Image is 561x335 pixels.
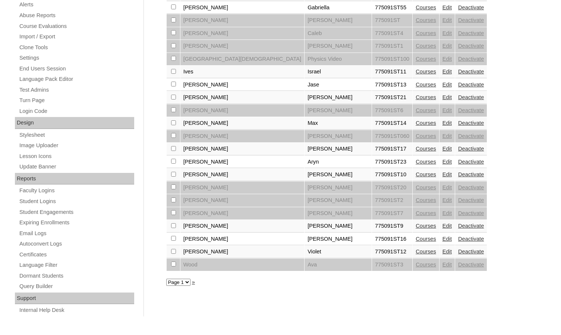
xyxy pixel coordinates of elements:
a: Deactivate [458,94,484,100]
a: Deactivate [458,69,484,75]
td: 775091ST14 [372,117,412,130]
td: 775091ST2 [372,194,412,207]
td: 775091ST7 [372,207,412,220]
a: Query Builder [19,282,134,291]
a: Edit [442,69,452,75]
td: Israel [305,66,372,78]
a: Courses [416,4,436,10]
td: [PERSON_NAME] [180,246,305,258]
td: 775091ST9 [372,220,412,233]
a: Courses [416,43,436,49]
a: Edit [442,197,452,203]
td: 775091ST21 [372,91,412,104]
td: [PERSON_NAME] [305,104,372,117]
a: Edit [442,17,452,23]
a: Edit [442,262,452,268]
a: Deactivate [458,262,484,268]
a: Edit [442,107,452,113]
td: 775091ST12 [372,246,412,258]
div: Reports [15,173,134,185]
a: Deactivate [458,4,484,10]
a: Courses [416,159,436,165]
a: Stylesheet [19,130,134,140]
a: Courses [416,171,436,177]
td: [PERSON_NAME] [305,220,372,233]
td: [PERSON_NAME] [180,79,305,91]
td: 775091ST23 [372,156,412,168]
td: 775091ST4 [372,27,412,40]
a: Edit [442,120,452,126]
a: End Users Session [19,64,134,73]
td: [PERSON_NAME] [305,40,372,53]
td: [PERSON_NAME] [180,40,305,53]
a: Courses [416,146,436,152]
a: Deactivate [458,120,484,126]
td: [PERSON_NAME] [305,143,372,155]
a: Edit [442,43,452,49]
td: [PERSON_NAME] [180,104,305,117]
td: Max [305,117,372,130]
a: Certificates [19,250,134,259]
td: Wood [180,259,305,271]
a: Test Admins [19,85,134,95]
td: [PERSON_NAME] [305,14,372,27]
td: 775091ST [372,14,412,27]
a: Courses [416,30,436,36]
td: Physics Video [305,53,372,66]
a: Edit [442,30,452,36]
td: [PERSON_NAME] [180,207,305,220]
a: Courses [416,94,436,100]
td: [PERSON_NAME] [305,168,372,181]
a: Edit [442,223,452,229]
td: [PERSON_NAME] [305,233,372,246]
td: 775091ST10 [372,168,412,181]
a: Update Banner [19,162,134,171]
a: Faculty Logins [19,186,134,195]
a: Edit [442,94,452,100]
td: Caleb [305,27,372,40]
a: Edit [442,146,452,152]
td: 775091ST060 [372,130,412,143]
a: Autoconvert Logs [19,239,134,249]
a: Courses [416,262,436,268]
div: Support [15,293,134,304]
td: [PERSON_NAME] [180,194,305,207]
td: Aryn [305,156,372,168]
a: Login Code [19,107,134,116]
a: Language Pack Editor [19,75,134,84]
td: [PERSON_NAME] [180,220,305,233]
td: [PERSON_NAME] [180,168,305,181]
td: 775091ST11 [372,66,412,78]
td: [PERSON_NAME] [180,91,305,104]
td: 775091ST13 [372,79,412,91]
a: Deactivate [458,82,484,88]
a: Courses [416,133,436,139]
a: Edit [442,4,452,10]
td: [PERSON_NAME] [305,91,372,104]
a: Deactivate [458,107,484,113]
a: Clone Tools [19,43,134,52]
a: Expiring Enrollments [19,218,134,227]
td: [PERSON_NAME] [180,233,305,246]
a: Edit [442,56,452,62]
a: Deactivate [458,249,484,255]
a: Email Logs [19,229,134,238]
a: Deactivate [458,197,484,203]
a: Courses [416,197,436,203]
a: Edit [442,82,452,88]
td: [PERSON_NAME] [305,207,372,220]
a: Deactivate [458,171,484,177]
a: Settings [19,53,134,63]
td: [PERSON_NAME] [180,156,305,168]
a: Edit [442,133,452,139]
a: Courses [416,249,436,255]
a: Deactivate [458,133,484,139]
a: Courses [416,236,436,242]
a: Image Uploader [19,141,134,150]
a: Deactivate [458,56,484,62]
a: Student Engagements [19,208,134,217]
a: Student Logins [19,197,134,206]
div: Design [15,117,134,129]
td: [PERSON_NAME] [180,117,305,130]
td: [GEOGRAPHIC_DATA][DEMOGRAPHIC_DATA] [180,53,305,66]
